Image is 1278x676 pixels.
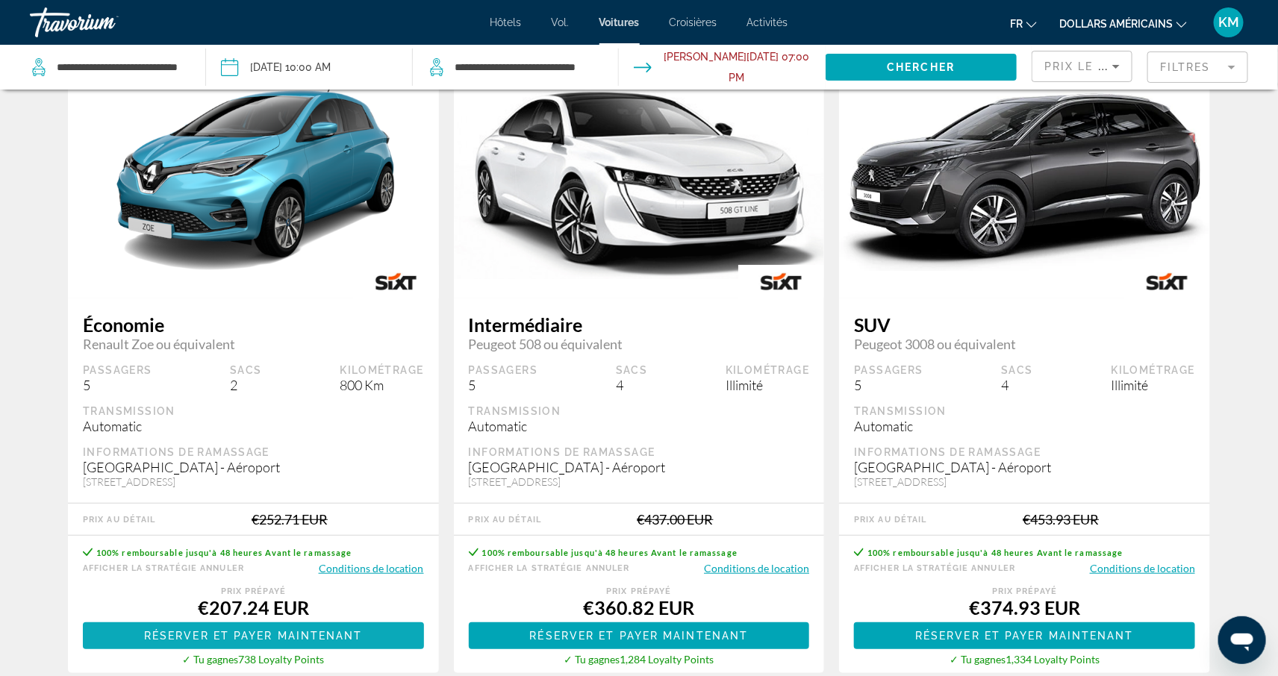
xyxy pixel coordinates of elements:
[469,622,810,649] button: Réserver et payer maintenant
[469,313,810,336] span: Intermédiaire
[1090,561,1195,575] button: Conditions de location
[887,61,955,73] span: Chercher
[854,445,1195,459] div: Informations de ramassage
[1023,511,1099,528] div: €453.93 EUR
[950,653,1006,666] span: ✓ Tu gagnes
[854,596,1195,619] div: €374.93 EUR
[469,336,810,352] span: Peugeot 508 ou équivalent
[353,265,439,298] img: SIXT
[238,653,324,666] span: 738 Loyalty Points
[854,561,1015,575] button: Afficher la stratégie Annuler
[1218,616,1266,664] iframe: Bouton de lancement de la fenêtre de messagerie
[670,16,717,28] a: Croisières
[469,459,810,475] div: [GEOGRAPHIC_DATA] - Aéroport
[469,586,810,596] div: Prix ​​prépayé
[469,404,810,418] div: Transmission
[1112,363,1195,377] div: Kilométrage
[620,653,714,666] span: 1,284 Loyalty Points
[454,79,825,278] img: primary.png
[230,377,262,393] div: 2
[854,418,1195,434] div: Automatic
[1059,18,1173,30] font: dollars américains
[230,363,262,377] div: Sacs
[83,363,152,377] div: Passagers
[83,313,424,336] span: Économie
[182,653,238,666] span: ✓ Tu gagnes
[83,622,424,649] button: Réserver et payer maintenant
[1044,60,1162,72] span: Prix ​​le plus bas
[144,630,363,642] span: Réserver et payer maintenant
[854,377,923,393] div: 5
[83,596,424,619] div: €207.24 EUR
[1209,7,1248,38] button: Menu utilisateur
[552,16,570,28] a: Vol.
[83,336,424,352] span: Renault Zoe ou équivalent
[854,363,923,377] div: Passagers
[530,630,749,642] span: Réserver et payer maintenant
[1001,363,1033,377] div: Sacs
[854,459,1195,475] div: [GEOGRAPHIC_DATA] - Aéroport
[1006,653,1100,666] span: 1,334 Loyalty Points
[1147,51,1248,84] button: Filter
[826,54,1017,81] button: Chercher
[83,515,155,525] div: Prix au détail
[469,515,541,525] div: Prix au détail
[616,363,648,377] div: Sacs
[490,16,522,28] a: Hôtels
[839,87,1210,271] img: primary.png
[726,363,809,377] div: Kilométrage
[221,45,331,90] button: Pickup date: Dec 28, 2025 10:00 AM
[854,515,926,525] div: Prix au détail
[83,475,424,488] div: [STREET_ADDRESS]
[1112,377,1195,393] div: Illimité
[30,3,179,42] a: Travorium
[1044,57,1120,75] mat-select: Sort by
[319,561,424,575] button: Conditions de location
[83,418,424,434] div: Automatic
[1010,13,1037,34] button: Changer de langue
[96,548,352,557] span: 100% remboursable jusqu'à 48 heures Avant le ramassage
[726,377,809,393] div: Illimité
[469,596,810,619] div: €360.82 EUR
[1059,13,1187,34] button: Changer de devise
[599,16,640,28] a: Voitures
[469,561,630,575] button: Afficher la stratégie Annuler
[704,561,809,575] button: Conditions de location
[638,511,714,528] div: €437.00 EUR
[854,586,1195,596] div: Prix ​​prépayé
[1124,265,1210,298] img: SIXT
[83,445,424,459] div: Informations de ramassage
[469,475,810,488] div: [STREET_ADDRESS]
[1001,377,1033,393] div: 4
[915,630,1134,642] span: Réserver et payer maintenant
[564,653,620,666] span: ✓ Tu gagnes
[68,75,439,284] img: primary.png
[469,418,810,434] div: Automatic
[469,445,810,459] div: Informations de ramassage
[634,45,810,90] button: Drop-off date: Jan 04, 2026 07:00 PM
[854,475,1195,488] div: [STREET_ADDRESS]
[482,548,738,557] span: 100% remboursable jusqu'à 48 heures Avant le ramassage
[469,363,538,377] div: Passagers
[83,459,424,475] div: [GEOGRAPHIC_DATA] - Aéroport
[738,265,824,298] img: SIXT
[854,313,1195,336] span: SUV
[1010,18,1023,30] font: fr
[854,336,1195,352] span: Peugeot 3008 ou équivalent
[252,511,328,528] div: €252.71 EUR
[1218,14,1239,30] font: KM
[854,622,1195,649] button: Réserver et payer maintenant
[854,404,1195,418] div: Transmission
[867,548,1123,557] span: 100% remboursable jusqu'à 48 heures Avant le ramassage
[747,16,788,28] font: Activités
[83,404,424,418] div: Transmission
[340,377,423,393] div: 800 Km
[83,377,152,393] div: 5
